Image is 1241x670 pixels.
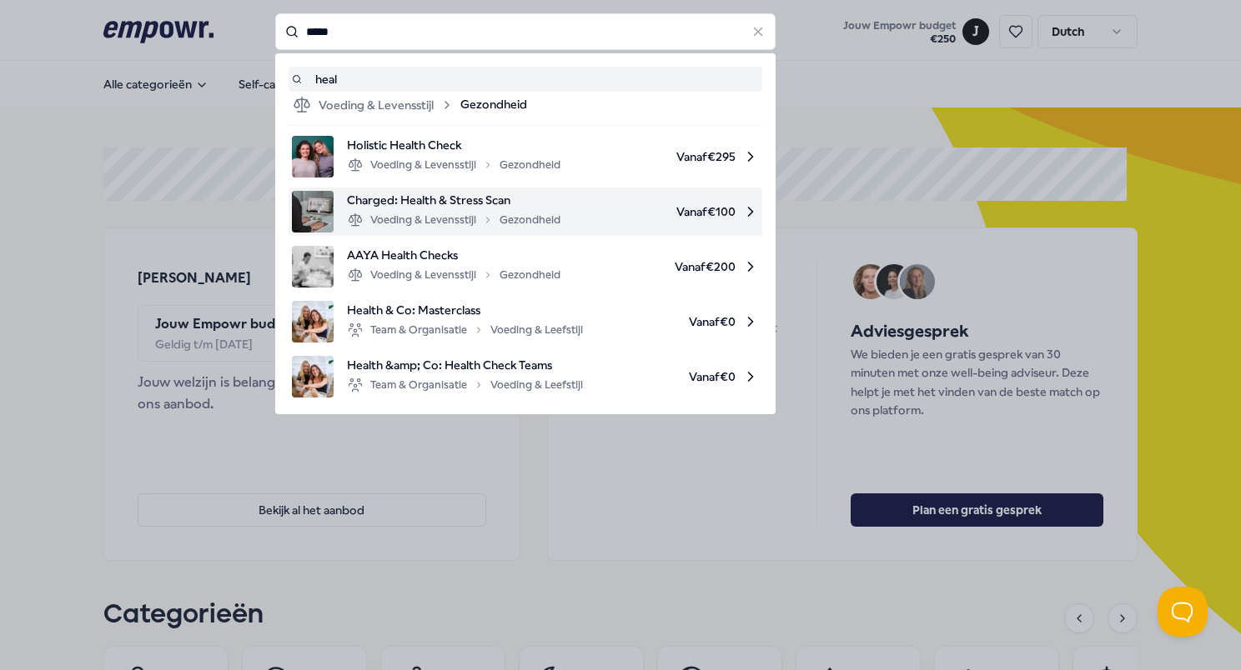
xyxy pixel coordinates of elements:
[292,301,334,342] img: product image
[347,301,583,319] span: Health & Co: Masterclass
[292,356,334,397] img: product image
[292,136,334,177] img: product image
[292,246,334,287] img: product image
[292,136,759,177] a: product imageHolistic Health CheckVoeding & LevensstijlGezondheidVanaf€295
[292,95,454,115] div: Voeding & Levensstijl
[574,246,759,287] span: Vanaf € 200
[347,246,560,264] span: AAYA Health Checks
[460,95,527,115] span: Gezondheid
[347,155,560,175] div: Voeding & Levensstijl Gezondheid
[347,191,560,209] span: Charged: Health & Stress Scan
[347,210,560,230] div: Voeding & Levensstijl Gezondheid
[574,191,759,232] span: Vanaf € 100
[347,265,560,285] div: Voeding & Levensstijl Gezondheid
[292,191,334,232] img: product image
[292,356,759,397] a: product imageHealth &amp; Co: Health Check TeamsTeam & OrganisatieVoeding & LeefstijlVanaf€0
[292,70,759,88] a: heal
[347,356,583,374] span: Health &amp; Co: Health Check Teams
[275,13,776,50] input: Search for products, categories or subcategories
[292,191,759,232] a: product imageCharged: Health & Stress ScanVoeding & LevensstijlGezondheidVanaf€100
[1158,587,1208,637] iframe: Help Scout Beacon - Open
[292,301,759,342] a: product imageHealth & Co: MasterclassTeam & OrganisatieVoeding & LeefstijlVanaf€0
[347,320,583,340] div: Team & Organisatie Voeding & Leefstijl
[347,375,583,395] div: Team & Organisatie Voeding & Leefstijl
[347,136,560,154] span: Holistic Health Check
[574,136,759,177] span: Vanaf € 295
[292,95,759,115] a: Voeding & LevensstijlGezondheid
[596,356,759,397] span: Vanaf € 0
[292,246,759,287] a: product imageAAYA Health ChecksVoeding & LevensstijlGezondheidVanaf€200
[596,301,759,342] span: Vanaf € 0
